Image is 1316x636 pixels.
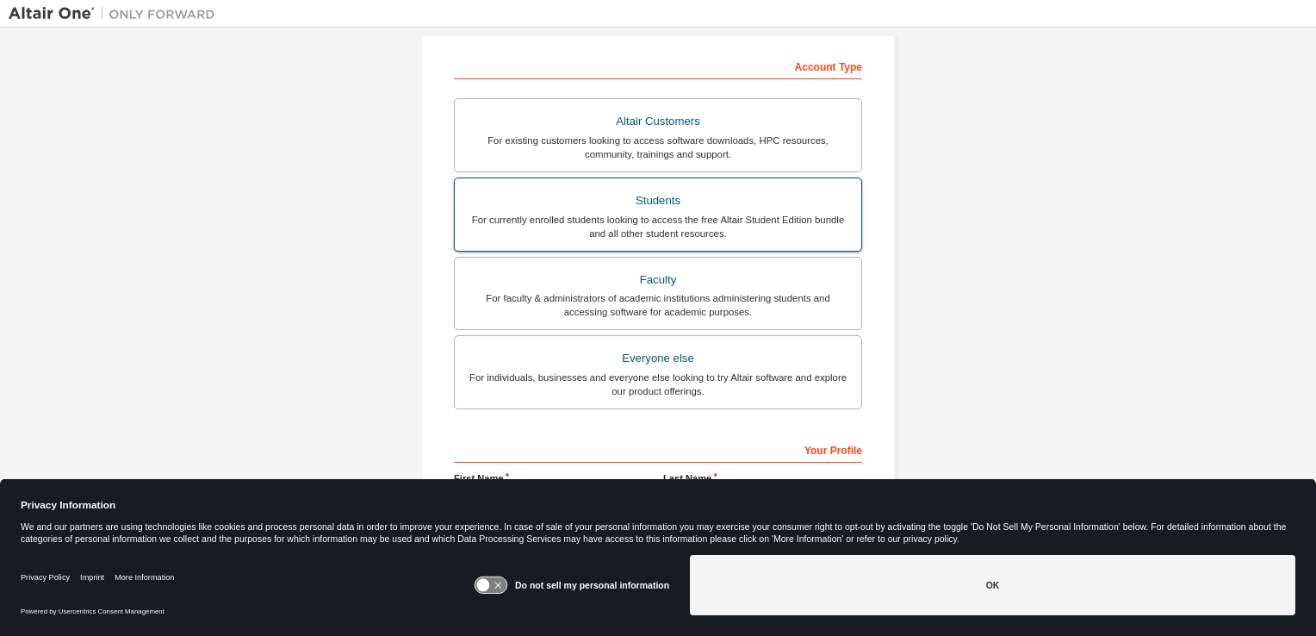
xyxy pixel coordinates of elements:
div: Students [465,189,851,213]
div: Faculty [465,268,851,292]
div: Altair Customers [465,109,851,134]
div: Account Type [454,52,862,79]
div: For individuals, businesses and everyone else looking to try Altair software and explore our prod... [465,371,851,398]
label: Last Name [663,471,862,485]
div: For currently enrolled students looking to access the free Altair Student Edition bundle and all ... [465,213,851,240]
label: First Name [454,471,653,485]
div: For existing customers looking to access software downloads, HPC resources, community, trainings ... [465,134,851,161]
div: Your Profile [454,435,862,463]
div: Everyone else [465,346,851,371]
div: For faculty & administrators of academic institutions administering students and accessing softwa... [465,291,851,319]
img: Altair One [9,5,224,22]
